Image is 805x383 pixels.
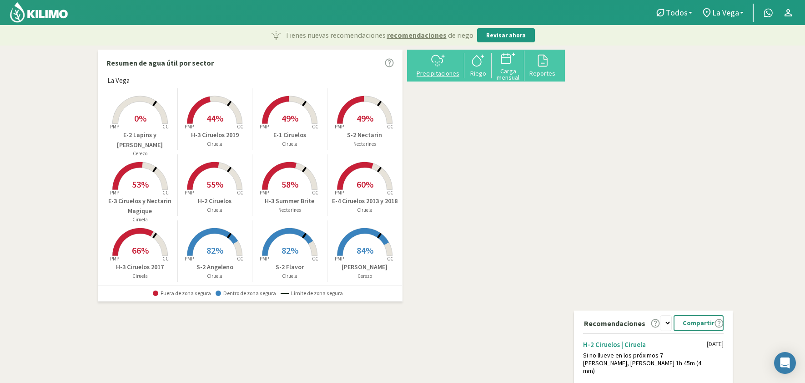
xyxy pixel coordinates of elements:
[260,123,269,130] tspan: PMP
[335,255,344,262] tspan: PMP
[327,140,402,148] p: Nectarines
[335,123,344,130] tspan: PMP
[387,30,447,41] span: recomendaciones
[492,51,524,81] button: Carga mensual
[252,140,327,148] p: Ciruela
[584,318,645,329] p: Recomendaciones
[583,340,707,349] div: H-2 Ciruelos | Ciruela
[132,245,149,256] span: 66%
[103,216,177,224] p: Ciruela
[178,140,252,148] p: Ciruela
[285,30,473,41] p: Tienes nuevas recomendaciones
[178,262,252,272] p: S-2 Angeleno
[494,68,522,81] div: Carga mensual
[185,123,194,130] tspan: PMP
[260,189,269,196] tspan: PMP
[206,179,223,190] span: 55%
[683,318,714,328] p: Compartir
[335,189,344,196] tspan: PMP
[674,315,724,331] button: Compartir
[185,189,194,196] tspan: PMP
[327,196,402,206] p: E-4 Ciruelos 2013 y 2018
[486,31,526,40] p: Revisar ahora
[666,8,688,17] span: Todos
[103,130,177,150] p: E-2 Lapins y [PERSON_NAME]
[464,53,492,77] button: Riego
[178,206,252,214] p: Ciruela
[774,352,796,374] div: Open Intercom Messenger
[252,130,327,140] p: E-1 Ciruelos
[412,53,464,77] button: Precipitaciones
[162,255,169,262] tspan: CC
[107,76,130,86] span: La Vega
[178,272,252,280] p: Ciruela
[312,123,318,130] tspan: CC
[9,1,69,23] img: Kilimo
[327,206,402,214] p: Ciruela
[281,290,343,296] span: Límite de zona segura
[106,57,214,68] p: Resumen de agua útil por sector
[132,179,149,190] span: 53%
[103,150,177,158] p: Cerezo
[162,123,169,130] tspan: CC
[260,255,269,262] tspan: PMP
[707,340,724,348] div: [DATE]
[206,112,223,124] span: 44%
[237,255,244,262] tspan: CC
[134,112,146,124] span: 0%
[252,262,327,272] p: S-2 Flavor
[153,290,211,296] span: Fuera de zona segura
[387,123,393,130] tspan: CC
[237,123,244,130] tspan: CC
[282,179,298,190] span: 58%
[414,70,462,77] div: Precipitaciones
[357,112,373,124] span: 49%
[110,123,119,130] tspan: PMP
[185,255,194,262] tspan: PMP
[477,28,535,43] button: Revisar ahora
[312,255,318,262] tspan: CC
[712,8,739,17] span: La Vega
[327,272,402,280] p: Cerezo
[110,189,119,196] tspan: PMP
[327,130,402,140] p: S-2 Nectarin
[357,179,373,190] span: 60%
[467,70,489,77] div: Riego
[357,245,373,256] span: 84%
[237,189,244,196] tspan: CC
[206,245,223,256] span: 82%
[312,189,318,196] tspan: CC
[103,262,177,272] p: H-3 Ciruelos 2017
[583,352,707,375] div: Si no llueve en los próximos 7 [PERSON_NAME], [PERSON_NAME] 1h 45m (4 mm)
[448,30,473,41] span: de riego
[162,189,169,196] tspan: CC
[178,196,252,206] p: H-2 Ciruelos
[252,206,327,214] p: Nectarines
[103,196,177,216] p: E-3 Ciruelos y Nectarin Magique
[252,272,327,280] p: Ciruela
[110,255,119,262] tspan: PMP
[103,272,177,280] p: Ciruela
[282,112,298,124] span: 49%
[387,255,393,262] tspan: CC
[327,262,402,272] p: [PERSON_NAME]
[387,189,393,196] tspan: CC
[252,196,327,206] p: H-3 Summer Brite
[178,130,252,140] p: H-3 Ciruelos 2019
[282,245,298,256] span: 82%
[524,53,560,77] button: Reportes
[216,290,276,296] span: Dentro de zona segura
[527,70,558,77] div: Reportes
